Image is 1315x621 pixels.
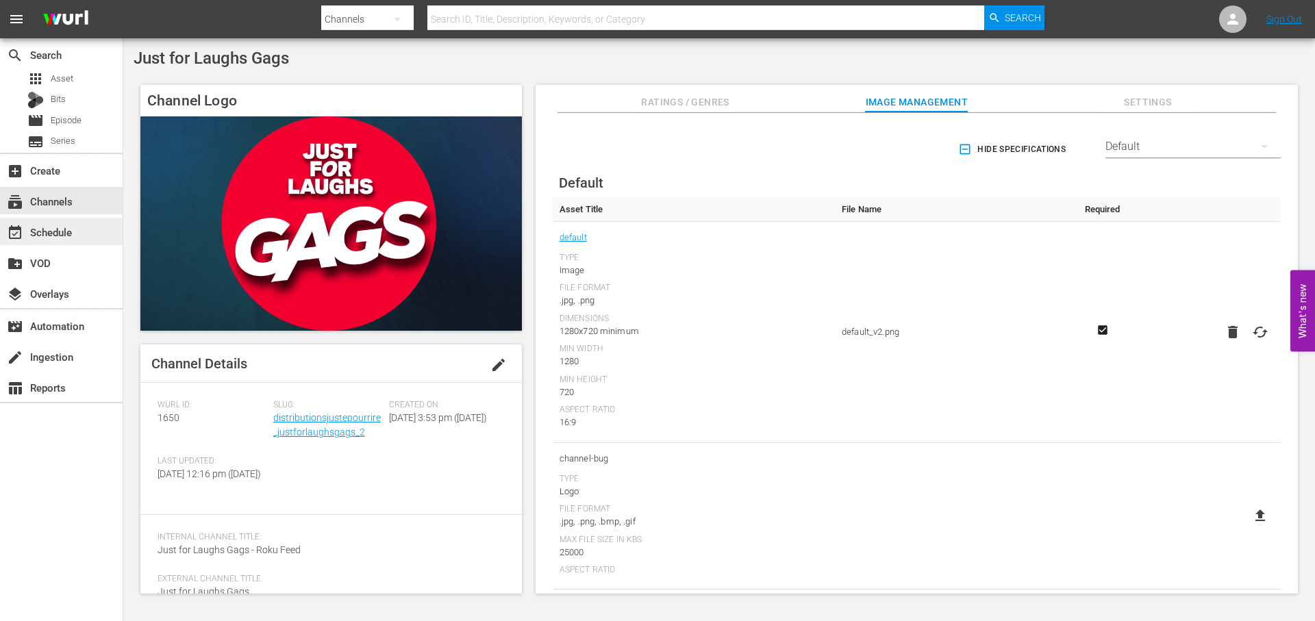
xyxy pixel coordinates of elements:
[158,468,261,479] span: [DATE] 12:16 pm ([DATE])
[273,412,381,438] a: distributionsjustepourrire_justforlaughsgags_2
[1005,5,1041,30] span: Search
[7,225,23,241] span: Schedule
[7,194,23,210] span: Channels
[560,474,828,485] div: Type
[158,544,301,555] span: Just for Laughs Gags - Roku Feed
[1290,270,1315,351] button: Open Feedback Widget
[7,380,23,396] span: Reports
[634,94,737,111] span: Ratings / Genres
[7,255,23,272] span: VOD
[560,565,828,576] div: Aspect Ratio
[560,314,828,325] div: Dimensions
[7,47,23,64] span: Search
[7,349,23,366] span: Ingestion
[865,94,968,111] span: Image Management
[158,574,498,585] span: External Channel Title:
[158,400,266,411] span: Wurl ID:
[482,348,515,381] button: edit
[7,163,23,179] span: Create
[140,85,522,116] h4: Channel Logo
[560,294,828,307] div: .jpg, .png
[560,515,828,529] div: .jpg, .png, .bmp, .gif
[27,112,44,129] span: Episode
[560,253,828,264] div: Type
[560,485,828,498] div: Logo
[560,264,828,277] div: Image
[51,114,82,127] span: Episode
[27,92,44,108] div: Bits
[27,71,44,87] span: Asset
[1266,14,1302,25] a: Sign Out
[955,130,1071,168] button: Hide Specifications
[490,357,507,373] span: edit
[389,400,498,411] span: Created On:
[7,318,23,335] span: Automation
[835,222,1073,443] td: default_v2.png
[8,11,25,27] span: menu
[835,197,1073,222] th: File Name
[1097,94,1199,111] span: Settings
[158,412,179,423] span: 1650
[961,142,1066,157] span: Hide Specifications
[27,134,44,150] span: Series
[158,456,266,467] span: Last Updated:
[51,72,73,86] span: Asset
[560,546,828,559] div: 25000
[560,405,828,416] div: Aspect Ratio
[559,175,603,191] span: Default
[560,450,828,468] span: channel-bug
[273,400,382,411] span: Slug:
[560,283,828,294] div: File Format
[553,197,835,222] th: Asset Title
[158,586,249,597] span: Just for Laughs Gags
[7,286,23,303] span: Overlays
[560,355,828,368] div: 1280
[560,385,828,399] div: 720
[560,504,828,515] div: File Format
[560,375,828,385] div: Min Height
[560,344,828,355] div: Min Width
[1094,324,1111,336] svg: Required
[158,532,498,543] span: Internal Channel Title:
[560,535,828,546] div: Max File Size In Kbs
[560,325,828,338] div: 1280x720 minimum
[134,49,289,68] span: Just for Laughs Gags
[140,116,522,331] img: Just for Laughs Gags
[560,416,828,429] div: 16:9
[560,229,587,246] a: default
[33,3,99,36] img: ans4CAIJ8jUAAAAAAAAAAAAAAAAAAAAAAAAgQb4GAAAAAAAAAAAAAAAAAAAAAAAAJMjXAAAAAAAAAAAAAAAAAAAAAAAAgAT5G...
[51,134,75,148] span: Series
[151,355,247,372] span: Channel Details
[51,92,66,106] span: Bits
[984,5,1044,30] button: Search
[389,412,487,423] span: [DATE] 3:53 pm ([DATE])
[1105,127,1281,166] div: Default
[1073,197,1132,222] th: Required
